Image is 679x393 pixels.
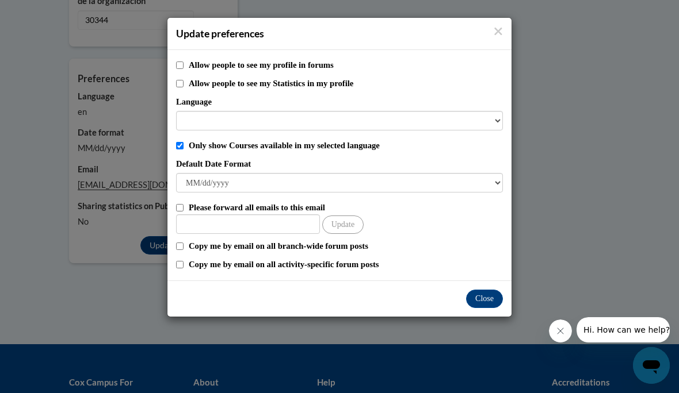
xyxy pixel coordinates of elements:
label: Only show Courses available in my selected language [189,139,503,152]
input: Other Email [176,214,320,234]
label: Copy me by email on all branch-wide forum posts [189,240,503,252]
label: Default Date Format [176,157,503,170]
label: Allow people to see my profile in forums [189,59,503,71]
label: Language [176,95,503,108]
label: Please forward all emails to this email [189,201,503,214]
iframe: Message from company [577,317,670,342]
label: Allow people to see my Statistics in my profile [189,77,503,90]
iframe: Close message [549,319,572,342]
label: Copy me by email on all activity-specific forum posts [189,258,503,271]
